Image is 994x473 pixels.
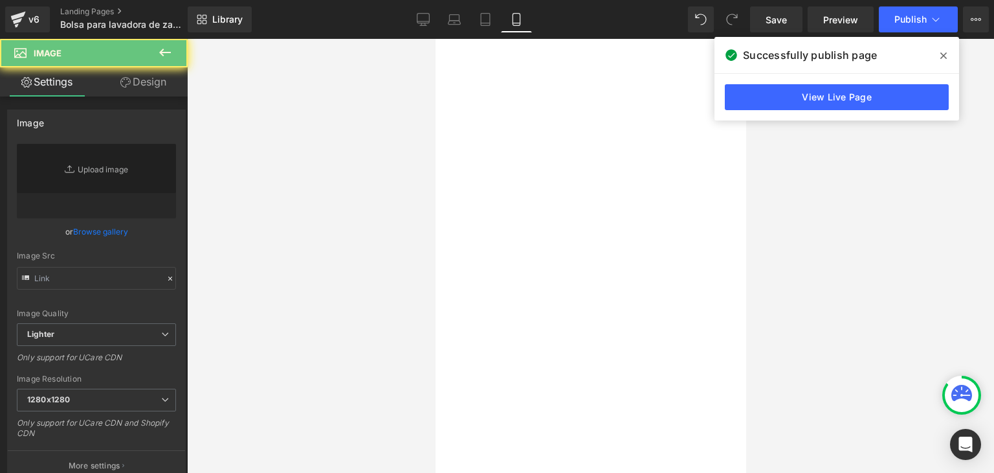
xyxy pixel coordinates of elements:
a: View Live Page [725,84,949,110]
span: Successfully publish page [743,47,877,63]
span: Publish [894,14,927,25]
a: Landing Pages [60,6,209,17]
div: Image [17,110,44,128]
b: 1280x1280 [27,395,70,404]
span: Preview [823,13,858,27]
div: or [17,225,176,238]
div: Image Resolution [17,375,176,384]
b: Lighter [27,329,54,339]
a: Browse gallery [73,220,128,243]
button: Redo [719,6,745,32]
button: Undo [688,6,714,32]
span: Bolsa para lavadora de zapatos [60,19,184,30]
span: Library [212,14,243,25]
div: Image Src [17,251,176,260]
a: Tablet [470,6,501,32]
button: Publish [879,6,958,32]
div: v6 [26,11,42,28]
a: Laptop [439,6,470,32]
div: Image Quality [17,309,176,318]
a: Desktop [408,6,439,32]
input: Link [17,267,176,290]
div: Open Intercom Messenger [950,429,981,460]
button: More [963,6,989,32]
div: Only support for UCare CDN [17,352,176,371]
a: Preview [808,6,874,32]
span: Save [766,13,787,27]
div: Only support for UCare CDN and Shopify CDN [17,418,176,447]
span: Image [34,48,61,58]
a: v6 [5,6,50,32]
a: Mobile [501,6,532,32]
a: New Library [188,6,252,32]
a: Design [96,67,190,97]
p: More settings [69,460,120,472]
